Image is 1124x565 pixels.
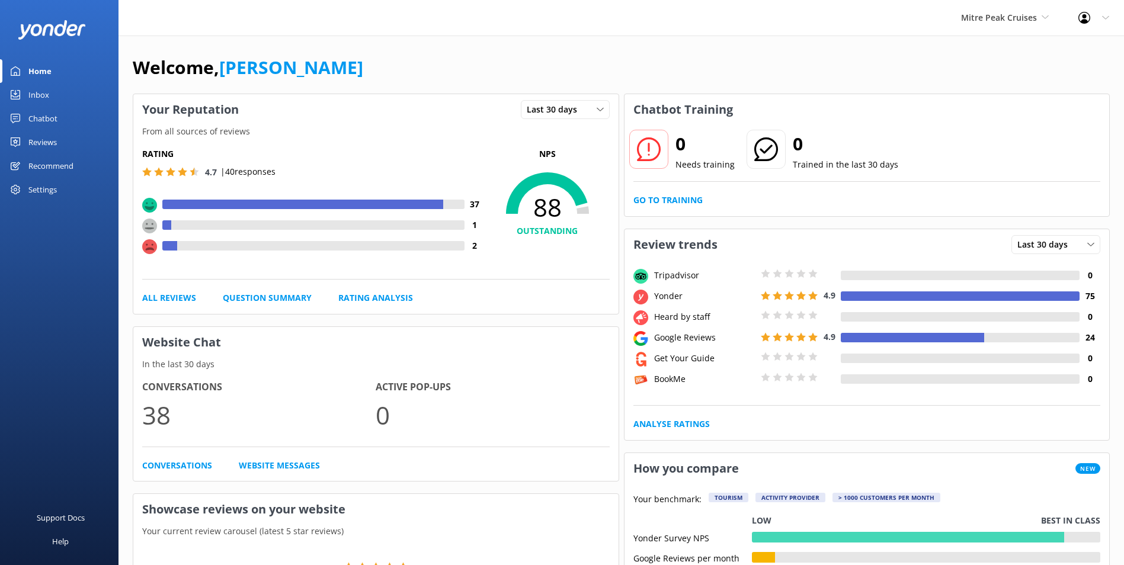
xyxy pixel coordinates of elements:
h3: Review trends [625,229,726,260]
span: Last 30 days [527,103,584,116]
img: yonder-white-logo.png [18,20,86,40]
h4: 0 [1080,310,1100,323]
div: Heard by staff [651,310,758,323]
h4: 2 [465,239,485,252]
h5: Rating [142,147,485,160]
p: Low [752,514,771,527]
p: NPS [485,147,610,160]
h4: 0 [1080,352,1100,365]
h4: 37 [465,198,485,211]
h3: Chatbot Training [625,94,742,125]
div: Help [52,529,69,553]
h3: Your Reputation [133,94,248,125]
p: Your benchmark: [633,493,702,507]
span: 4.9 [824,331,835,342]
span: Last 30 days [1017,238,1075,251]
h4: 0 [1080,373,1100,386]
a: Rating Analysis [338,291,413,304]
h2: 0 [793,130,898,158]
div: Activity Provider [755,493,825,502]
div: Inbox [28,83,49,107]
a: Analyse Ratings [633,418,710,431]
div: Tourism [709,493,748,502]
p: Your current review carousel (latest 5 star reviews) [133,525,619,538]
h3: Website Chat [133,327,619,358]
p: Needs training [675,158,735,171]
h4: Active Pop-ups [376,380,609,395]
a: Website Messages [239,459,320,472]
div: Support Docs [37,506,85,529]
a: Question Summary [223,291,312,304]
h4: 75 [1080,290,1100,303]
p: 0 [376,395,609,435]
div: > 1000 customers per month [832,493,940,502]
span: 4.9 [824,290,835,301]
div: Home [28,59,52,83]
a: Conversations [142,459,212,472]
span: 4.7 [205,166,217,178]
span: 88 [485,192,610,222]
span: New [1075,463,1100,474]
a: All Reviews [142,291,196,304]
div: Yonder [651,290,758,303]
h3: How you compare [625,453,748,484]
p: | 40 responses [220,165,276,178]
div: Yonder Survey NPS [633,532,752,542]
div: BookMe [651,373,758,386]
p: From all sources of reviews [133,125,619,138]
h3: Showcase reviews on your website [133,494,619,525]
h4: Conversations [142,380,376,395]
h4: 24 [1080,331,1100,344]
p: Trained in the last 30 days [793,158,898,171]
p: 38 [142,395,376,435]
h1: Welcome, [133,53,363,82]
div: Google Reviews per month [633,552,752,563]
p: Best in class [1041,514,1100,527]
div: Reviews [28,130,57,154]
p: In the last 30 days [133,358,619,371]
h4: 1 [465,219,485,232]
div: Google Reviews [651,331,758,344]
h4: 0 [1080,269,1100,282]
div: Recommend [28,154,73,178]
div: Get Your Guide [651,352,758,365]
h2: 0 [675,130,735,158]
a: [PERSON_NAME] [219,55,363,79]
h4: OUTSTANDING [485,224,610,237]
a: Go to Training [633,194,703,207]
div: Tripadvisor [651,269,758,282]
div: Chatbot [28,107,57,130]
div: Settings [28,178,57,201]
span: Mitre Peak Cruises [961,12,1037,23]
